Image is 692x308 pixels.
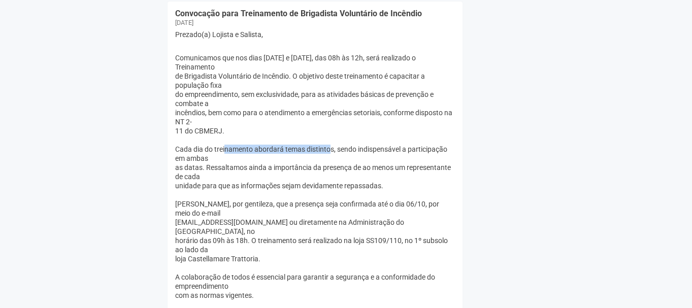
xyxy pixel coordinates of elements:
[175,199,455,263] div: [PERSON_NAME], por gentileza, que a presença seja confirmada até o dia 06/10, por meio do e-mail ...
[175,53,455,135] div: Comunicamos que nos dias [DATE] e [DATE], das 08h às 12h, será realizado o Treinamento de Brigadi...
[175,145,455,190] div: Cada dia do treinamento abordará temas distintos, sendo indispensável a participação em ambas as ...
[175,30,455,39] p: Prezado(a) Lojista e Salista,
[175,272,455,300] div: A colaboração de todos é essencial para garantir a segurança e a conformidade do empreendimento c...
[175,18,193,27] div: [DATE]
[175,9,422,18] a: Convocação para Treinamento de Brigadista Voluntário de Incêndio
